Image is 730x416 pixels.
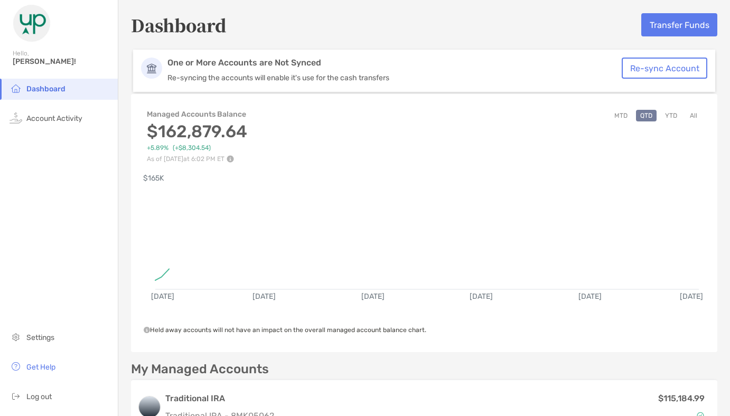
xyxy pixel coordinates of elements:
button: All [686,110,701,121]
img: logout icon [10,390,22,402]
span: Account Activity [26,114,82,123]
h4: Managed Accounts Balance [147,110,247,119]
p: One or More Accounts are Not Synced [167,58,628,68]
button: YTD [661,110,681,121]
h3: $162,879.64 [147,121,247,141]
p: $115,184.99 [658,392,705,405]
span: (+$8,304.54) [173,144,211,152]
img: Performance Info [227,155,234,163]
span: Log out [26,392,52,401]
img: get-help icon [10,360,22,373]
text: [DATE] [680,292,703,301]
p: Re-syncing the accounts will enable it's use for the cash transfers [167,73,628,82]
text: [DATE] [470,292,493,301]
p: As of [DATE] at 6:02 PM ET [147,155,247,163]
span: Settings [26,333,54,342]
img: activity icon [10,111,22,124]
button: Re-sync Account [622,58,707,79]
h5: Dashboard [131,13,227,37]
h3: Traditional IRA [165,392,274,405]
img: settings icon [10,330,22,343]
span: Dashboard [26,84,65,93]
button: MTD [610,110,632,121]
text: [DATE] [361,292,385,301]
img: Account Icon [141,58,162,79]
p: My Managed Accounts [131,363,269,376]
span: Get Help [26,363,55,372]
span: +5.89% [147,144,169,152]
img: household icon [10,82,22,94]
text: [DATE] [578,292,602,301]
text: [DATE] [252,292,276,301]
button: QTD [636,110,657,121]
span: Held away accounts will not have an impact on the overall managed account balance chart. [144,326,426,334]
span: [PERSON_NAME]! [13,57,111,66]
button: Transfer Funds [641,13,717,36]
text: $165K [143,174,164,183]
img: Zoe Logo [13,4,51,42]
text: [DATE] [151,292,174,301]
